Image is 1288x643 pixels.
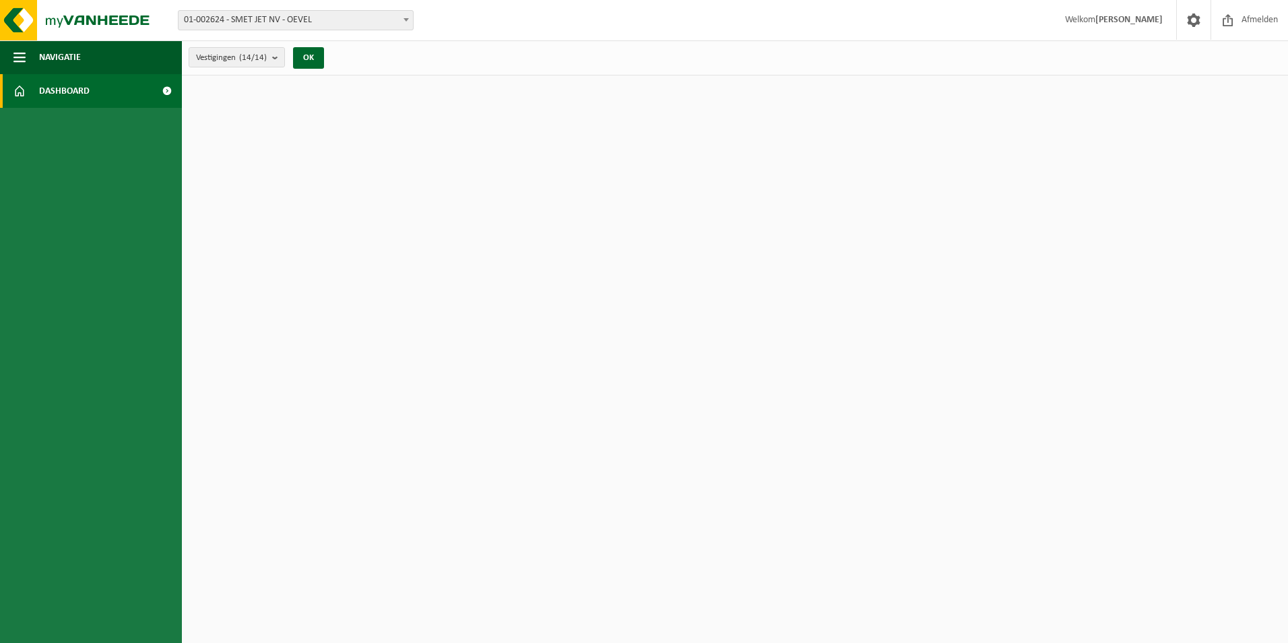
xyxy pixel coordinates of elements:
span: Navigatie [39,40,81,74]
span: 01-002624 - SMET JET NV - OEVEL [178,10,414,30]
button: OK [293,47,324,69]
count: (14/14) [239,53,267,62]
button: Vestigingen(14/14) [189,47,285,67]
strong: [PERSON_NAME] [1095,15,1163,25]
span: Dashboard [39,74,90,108]
span: 01-002624 - SMET JET NV - OEVEL [179,11,413,30]
span: Vestigingen [196,48,267,68]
